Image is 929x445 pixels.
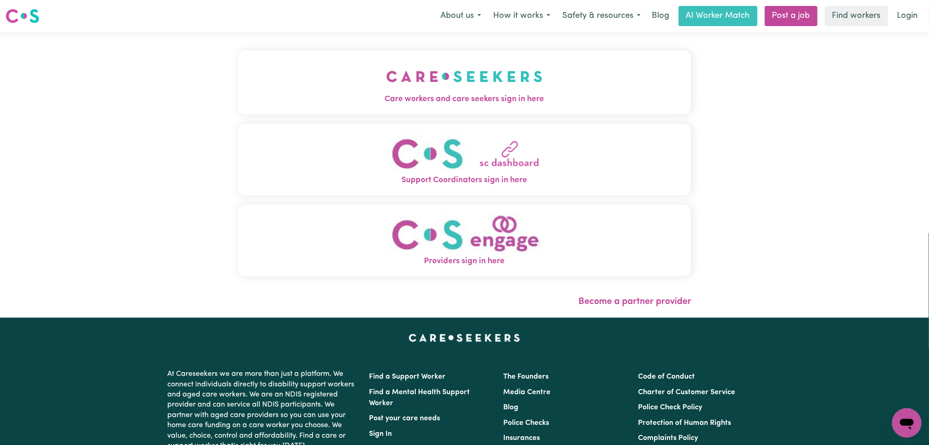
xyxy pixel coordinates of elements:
a: Police Check Policy [638,404,702,411]
a: Post a job [765,6,818,26]
a: Find a Mental Health Support Worker [369,389,470,407]
a: Protection of Human Rights [638,419,731,427]
iframe: Button to launch messaging window [892,408,922,438]
span: Providers sign in here [238,255,692,267]
a: Sign In [369,430,392,438]
a: Careseekers home page [409,334,520,342]
a: Find a Support Worker [369,373,446,380]
button: About us [434,6,487,26]
a: Become a partner provider [578,297,691,306]
a: Find workers [825,6,888,26]
a: Charter of Customer Service [638,389,735,396]
button: Care workers and care seekers sign in here [238,50,692,114]
a: Media Centre [504,389,551,396]
img: Careseekers logo [5,8,39,24]
a: Careseekers logo [5,5,39,27]
a: Blog [504,404,519,411]
span: Support Coordinators sign in here [238,174,692,186]
button: How it works [487,6,556,26]
a: Insurances [504,434,540,442]
a: Complaints Policy [638,434,698,442]
span: Care workers and care seekers sign in here [238,93,692,105]
button: Safety & resources [556,6,647,26]
a: Post your care needs [369,415,440,422]
a: The Founders [504,373,549,380]
button: Support Coordinators sign in here [238,124,692,195]
a: Login [892,6,924,26]
a: Police Checks [504,419,550,427]
a: Code of Conduct [638,373,695,380]
a: AI Worker Match [679,6,758,26]
button: Providers sign in here [238,205,692,277]
a: Blog [647,6,675,26]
